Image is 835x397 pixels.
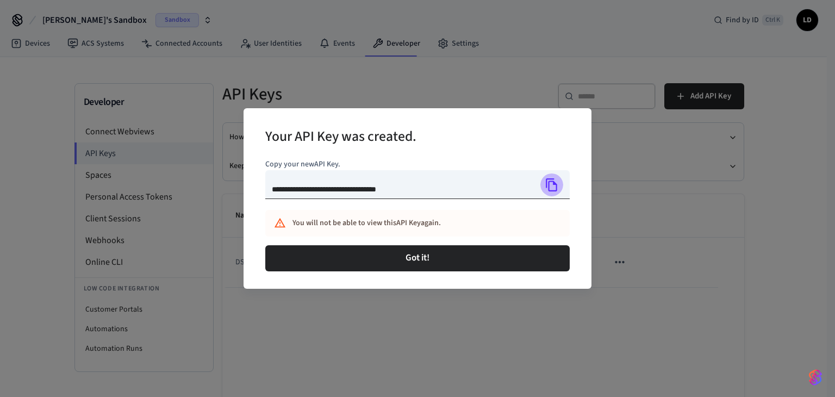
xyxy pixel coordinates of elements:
[540,173,563,196] button: Copy
[809,369,822,386] img: SeamLogoGradient.69752ec5.svg
[265,159,570,170] p: Copy your new API Key .
[265,121,416,154] h2: Your API Key was created.
[292,213,522,233] div: You will not be able to view this API Key again.
[265,245,570,271] button: Got it!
